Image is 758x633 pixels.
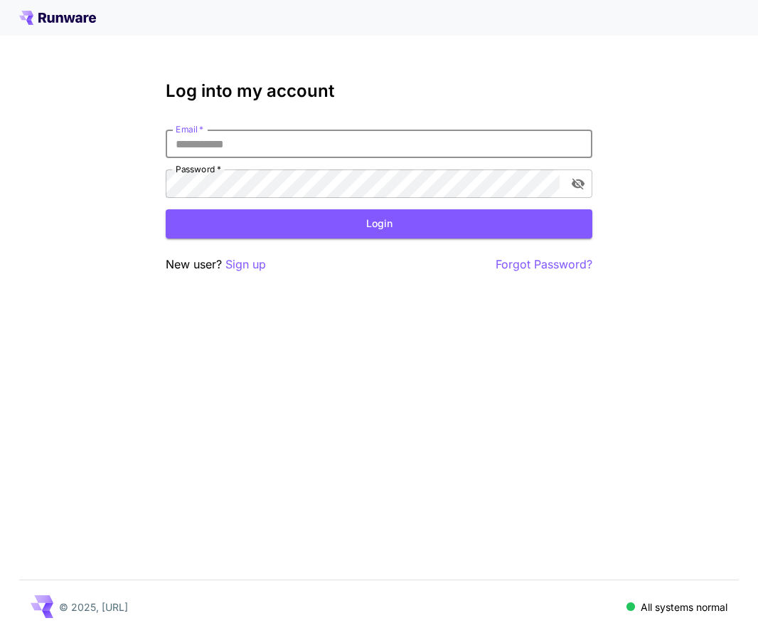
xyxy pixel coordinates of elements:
p: New user? [166,256,266,273]
button: Sign up [225,256,266,273]
p: All systems normal [641,600,727,614]
label: Email [176,123,203,135]
button: toggle password visibility [565,171,591,197]
button: Forgot Password? [496,256,592,273]
button: Login [166,209,592,239]
label: Password [176,163,221,175]
p: © 2025, [URL] [59,600,128,614]
h3: Log into my account [166,81,592,101]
